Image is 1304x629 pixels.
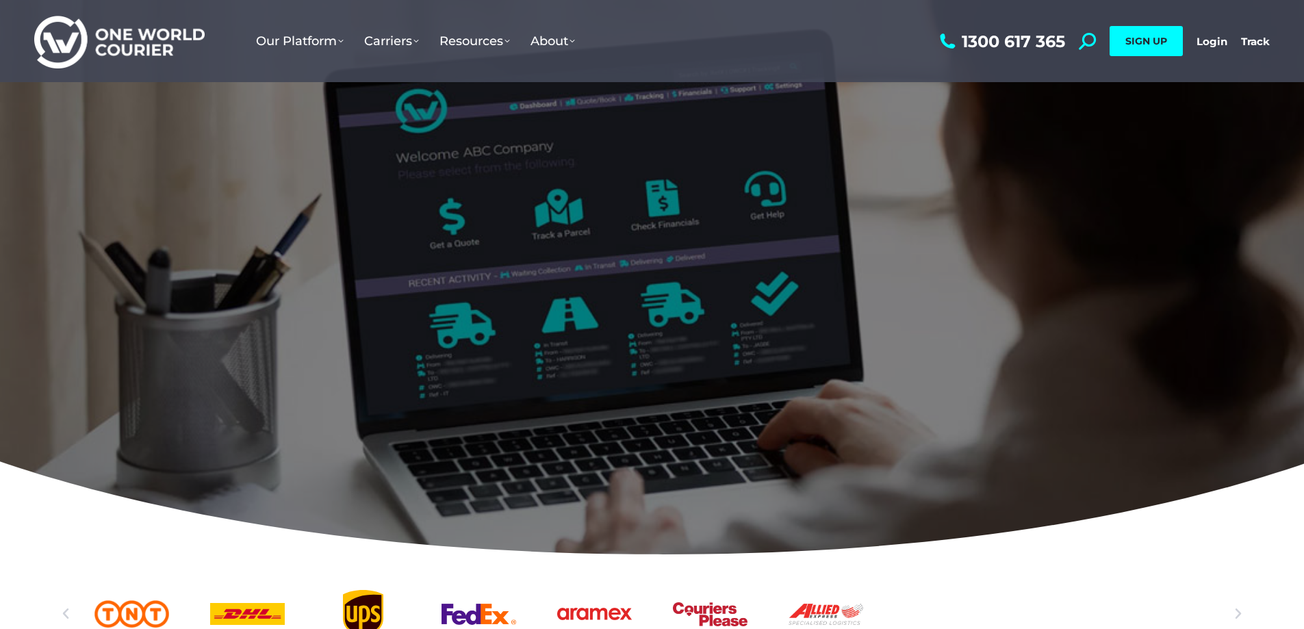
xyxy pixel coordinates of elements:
[936,33,1065,50] a: 1300 617 365
[530,34,575,49] span: About
[439,34,510,49] span: Resources
[246,20,354,62] a: Our Platform
[364,34,419,49] span: Carriers
[1197,35,1227,48] a: Login
[34,14,205,69] img: One World Courier
[520,20,585,62] a: About
[1125,35,1167,47] span: SIGN UP
[354,20,429,62] a: Carriers
[1110,26,1183,56] a: SIGN UP
[429,20,520,62] a: Resources
[1241,35,1270,48] a: Track
[256,34,344,49] span: Our Platform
